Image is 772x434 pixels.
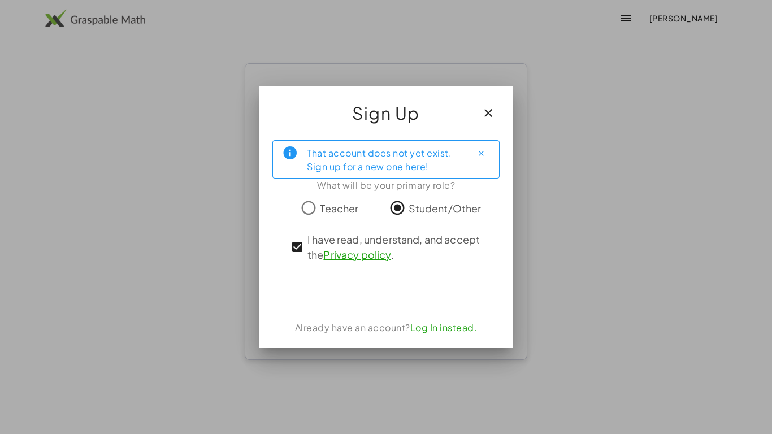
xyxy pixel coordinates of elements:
[272,179,500,192] div: What will be your primary role?
[324,279,448,304] iframe: Sign in with Google Button
[307,232,485,262] span: I have read, understand, and accept the .
[323,248,391,261] a: Privacy policy
[352,99,420,127] span: Sign Up
[307,145,463,173] div: That account does not yet exist. Sign up for a new one here!
[472,144,490,162] button: Close
[272,321,500,335] div: Already have an account?
[410,322,478,333] a: Log In instead.
[320,201,358,216] span: Teacher
[409,201,482,216] span: Student/Other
